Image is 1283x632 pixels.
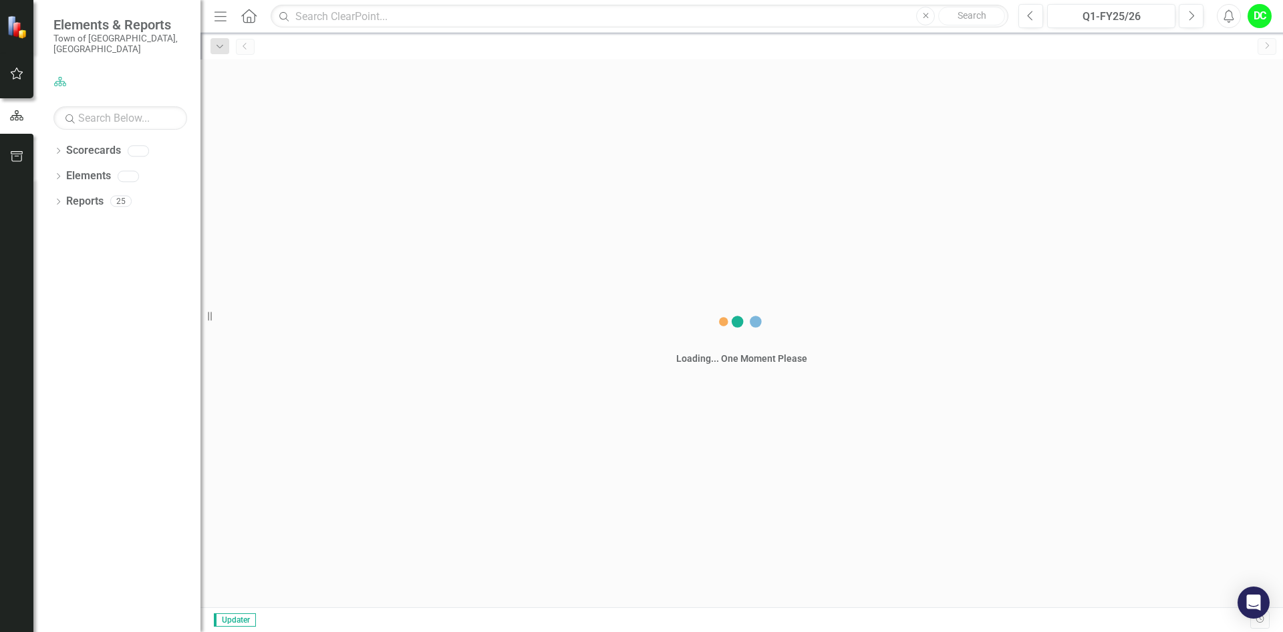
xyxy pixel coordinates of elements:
[66,169,111,184] a: Elements
[271,5,1008,28] input: Search ClearPoint...
[66,143,121,159] a: Scorecards
[1047,4,1175,28] button: Q1-FY25/26
[1248,4,1272,28] button: DC
[53,17,187,33] span: Elements & Reports
[214,613,256,627] span: Updater
[1052,9,1171,25] div: Q1-FY25/26
[66,194,104,209] a: Reports
[1238,587,1270,619] div: Open Intercom Messenger
[53,106,187,130] input: Search Below...
[7,15,30,38] img: ClearPoint Strategy
[676,352,807,365] div: Loading... One Moment Please
[938,7,1005,25] button: Search
[110,196,132,207] div: 25
[53,33,187,55] small: Town of [GEOGRAPHIC_DATA], [GEOGRAPHIC_DATA]
[958,10,986,21] span: Search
